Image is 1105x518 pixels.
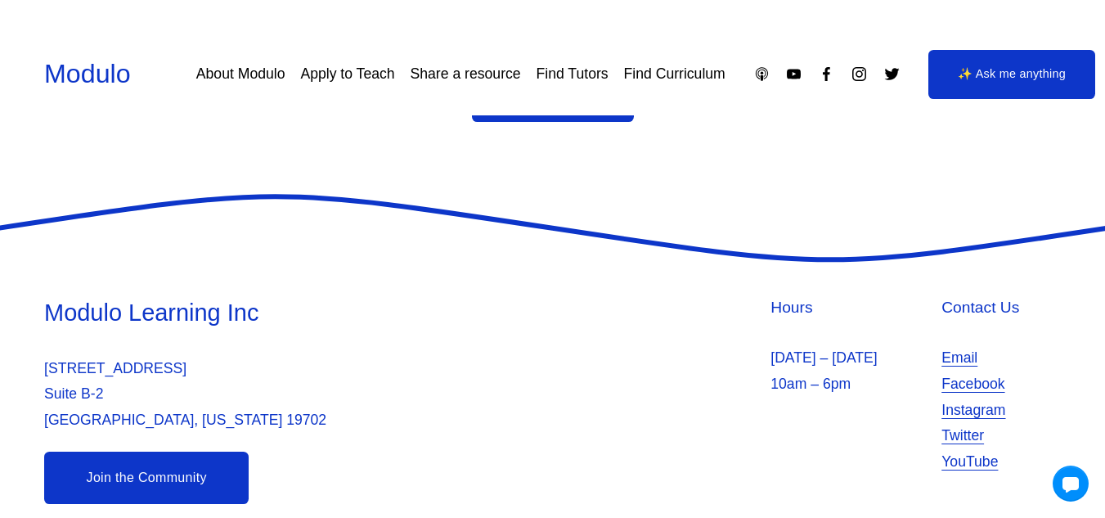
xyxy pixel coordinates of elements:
a: YouTube [941,449,998,475]
a: Email [941,345,977,372]
p: [DATE] – [DATE] 10am – 6pm [770,345,932,397]
a: ✨ Ask me anything [928,50,1095,99]
a: YouTube [785,65,802,83]
h4: Contact Us [941,297,1061,319]
h3: Modulo Learning Inc [44,297,548,329]
a: Modulo [44,59,131,88]
a: Join the Community [44,452,249,504]
a: Apply to Teach [300,60,394,88]
a: Facebook [941,372,1004,398]
a: Twitter [883,65,901,83]
a: Apple Podcasts [753,65,770,83]
a: Find Curriculum [624,60,725,88]
a: Instagram [851,65,868,83]
p: [STREET_ADDRESS] Suite B-2 [GEOGRAPHIC_DATA], [US_STATE] 19702 [44,356,548,434]
h4: Hours [770,297,932,319]
a: Twitter [941,423,984,449]
a: Find Tutors [537,60,609,88]
a: Facebook [818,65,835,83]
a: About Modulo [196,60,285,88]
a: Instagram [941,398,1005,424]
a: Share a resource [411,60,521,88]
